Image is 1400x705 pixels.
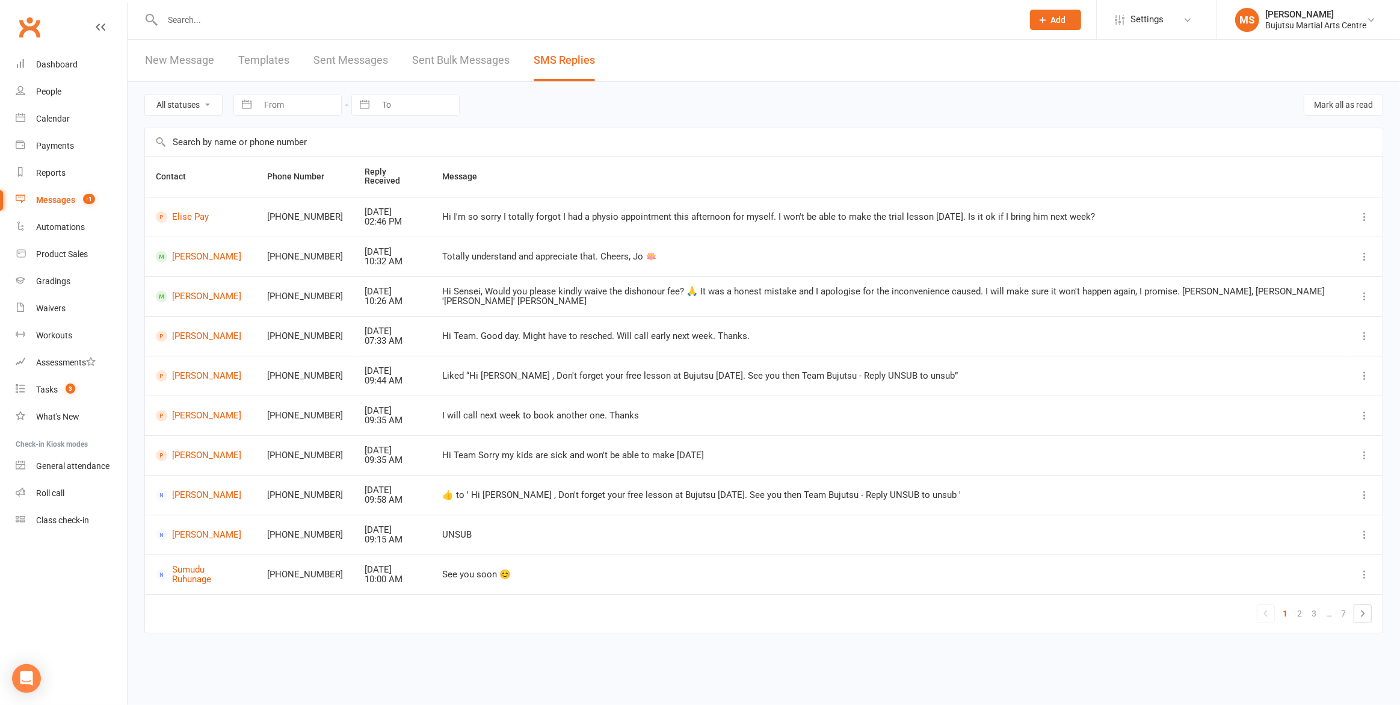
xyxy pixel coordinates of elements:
[1265,9,1366,20] div: [PERSON_NAME]
[365,495,421,505] div: 09:58 AM
[66,384,75,394] span: 3
[442,252,1336,262] div: Totally understand and appreciate that. Cheers, Jo 🪷
[1030,10,1081,30] button: Add
[365,287,421,297] div: [DATE]
[16,187,127,214] a: Messages -1
[365,207,421,217] div: [DATE]
[36,515,89,525] div: Class check-in
[313,40,388,81] a: Sent Messages
[12,664,41,693] div: Open Intercom Messenger
[267,291,343,302] div: [PHONE_NUMBER]
[1130,6,1164,33] span: Settings
[16,295,127,322] a: Waivers
[16,51,127,78] a: Dashboard
[145,157,256,197] th: Contact
[156,489,245,501] a: [PERSON_NAME]
[365,565,421,575] div: [DATE]
[36,331,72,340] div: Workouts
[365,406,421,416] div: [DATE]
[238,40,289,81] a: Templates
[156,529,245,541] a: [PERSON_NAME]
[442,212,1336,222] div: Hi I'm so sorry I totally forgot I had a physio appointment this afternoon for myself. I won't be...
[36,488,64,498] div: Roll call
[412,40,510,81] a: Sent Bulk Messages
[267,450,343,461] div: [PHONE_NUMBER]
[156,410,245,421] a: [PERSON_NAME]
[36,303,66,313] div: Waivers
[365,366,421,376] div: [DATE]
[36,141,74,151] div: Payments
[156,211,245,223] a: Elise Pay
[16,160,127,187] a: Reports
[36,114,70,123] div: Calendar
[267,490,343,500] div: [PHONE_NUMBER]
[16,132,127,160] a: Payments
[1292,605,1307,622] a: 2
[365,256,421,267] div: 10:32 AM
[442,331,1336,341] div: Hi Team. Good day. Might have to resched. Will call early next week. Thanks.
[442,570,1336,580] div: See you soon 😊
[36,222,85,232] div: Automations
[36,358,96,367] div: Assessments
[1235,8,1259,32] div: MS
[16,376,127,403] a: Tasks 3
[36,60,78,69] div: Dashboard
[16,403,127,430] a: What's New
[36,276,70,286] div: Gradings
[442,450,1336,461] div: Hi Team Sorry my kids are sick and won't be able to make [DATE]
[1278,605,1292,622] a: 1
[159,11,1014,28] input: Search...
[442,411,1336,421] div: I will call next week to book another one. Thanks
[1321,605,1336,622] a: …
[267,411,343,421] div: [PHONE_NUMBER]
[375,95,459,115] input: To
[365,326,421,337] div: [DATE]
[534,40,595,81] a: SMS Replies
[36,249,88,259] div: Product Sales
[267,331,343,341] div: [PHONE_NUMBER]
[16,480,127,507] a: Roll call
[36,168,66,178] div: Reports
[16,507,127,534] a: Class kiosk mode
[267,212,343,222] div: [PHONE_NUMBER]
[1304,94,1383,116] button: Mark all as read
[16,322,127,349] a: Workouts
[365,376,421,386] div: 09:44 AM
[145,128,1383,156] input: Search by name or phone number
[442,371,1336,381] div: Liked “Hi [PERSON_NAME] , Don't forget your free lesson at Bujutsu [DATE]. See you then Team Buju...
[267,530,343,540] div: [PHONE_NUMBER]
[16,453,127,480] a: General attendance kiosk mode
[365,535,421,545] div: 09:15 AM
[442,530,1336,540] div: UNSUB
[1336,605,1351,622] a: 7
[16,105,127,132] a: Calendar
[36,385,58,394] div: Tasks
[1307,605,1321,622] a: 3
[36,195,75,205] div: Messages
[145,40,214,81] a: New Message
[1051,15,1066,25] span: Add
[16,349,127,376] a: Assessments
[156,370,245,382] a: [PERSON_NAME]
[365,336,421,346] div: 07:33 AM
[156,331,245,342] a: [PERSON_NAME]
[36,461,109,471] div: General attendance
[365,525,421,535] div: [DATE]
[365,296,421,306] div: 10:26 AM
[156,291,245,302] a: [PERSON_NAME]
[267,371,343,381] div: [PHONE_NUMBER]
[14,12,45,42] a: Clubworx
[431,157,1346,197] th: Message
[267,570,343,580] div: [PHONE_NUMBER]
[365,455,421,465] div: 09:35 AM
[16,241,127,268] a: Product Sales
[365,415,421,426] div: 09:35 AM
[365,574,421,585] div: 10:00 AM
[257,95,341,115] input: From
[365,446,421,456] div: [DATE]
[156,565,245,585] a: Sumudu Ruhunage
[83,194,95,204] span: -1
[16,78,127,105] a: People
[36,412,79,421] div: What's New
[442,490,1336,500] div: ​👍​ to ' Hi [PERSON_NAME] , Don't forget your free lesson at Bujutsu [DATE]. See you then Team Bu...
